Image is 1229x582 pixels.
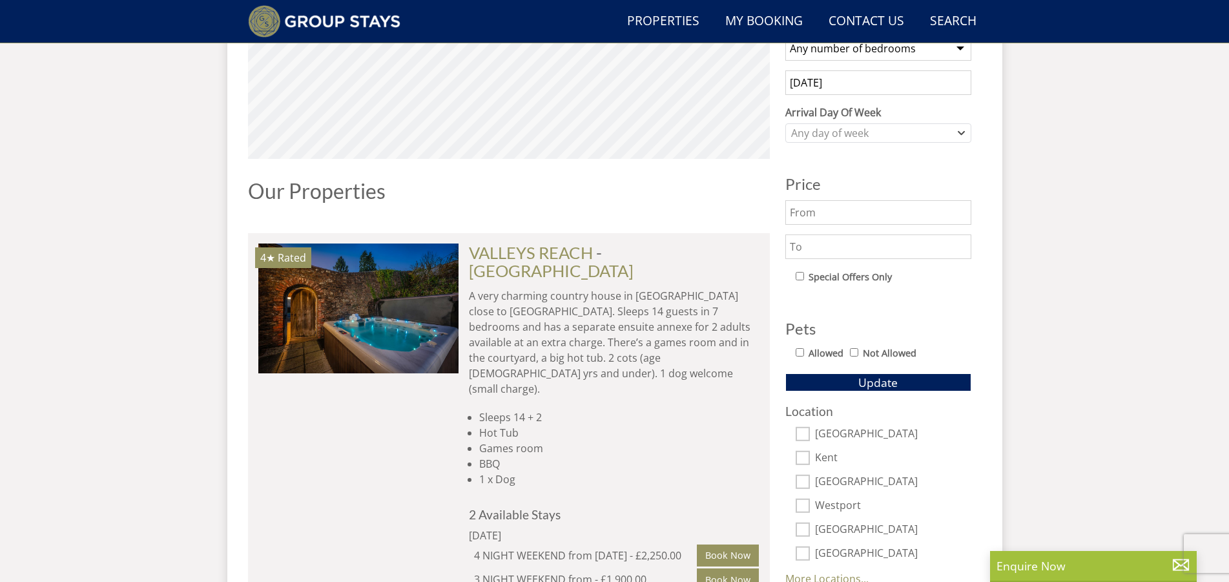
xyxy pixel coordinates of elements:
a: 4★ Rated [258,244,459,373]
p: Enquire Now [997,557,1190,574]
input: Arrival Date [785,70,971,95]
label: Kent [815,452,971,466]
span: VALLEYS REACH has a 4 star rating under the Quality in Tourism Scheme [260,251,275,265]
button: Update [785,373,971,391]
div: Combobox [785,123,971,143]
label: Arrival Day Of Week [785,105,971,120]
p: A very charming country house in [GEOGRAPHIC_DATA] close to [GEOGRAPHIC_DATA]. Sleeps 14 guests i... [469,288,759,397]
h3: Pets [785,320,971,337]
a: VALLEYS REACH [469,243,593,262]
label: Special Offers Only [809,270,892,284]
label: Westport [815,499,971,514]
li: Sleeps 14 + 2 [479,410,759,425]
div: Any day of week [788,126,955,140]
h3: Price [785,176,971,192]
span: - [469,243,634,280]
li: Hot Tub [479,425,759,441]
li: Games room [479,441,759,456]
h4: 2 Available Stays [469,508,759,521]
div: 4 NIGHT WEEKEND from [DATE] - £2,250.00 [474,548,697,563]
h3: Location [785,404,971,418]
h1: Our Properties [248,180,770,202]
a: My Booking [720,7,808,36]
label: [GEOGRAPHIC_DATA] [815,475,971,490]
span: Rated [278,251,306,265]
label: [GEOGRAPHIC_DATA] [815,547,971,561]
img: valleys_reach_somerset_accommodation_vacation_home_sleeps_12.original.jpg [258,244,459,373]
a: [GEOGRAPHIC_DATA] [469,261,634,280]
label: [GEOGRAPHIC_DATA] [815,428,971,442]
label: Allowed [809,346,843,360]
a: Properties [622,7,705,36]
li: BBQ [479,456,759,472]
a: Search [925,7,982,36]
label: [GEOGRAPHIC_DATA] [815,523,971,537]
li: 1 x Dog [479,472,759,487]
input: From [785,200,971,225]
a: Contact Us [823,7,909,36]
img: Group Stays [248,5,401,37]
input: To [785,234,971,259]
span: Update [858,375,898,390]
div: [DATE] [469,528,643,543]
a: Book Now [697,545,759,566]
label: Not Allowed [863,346,916,360]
